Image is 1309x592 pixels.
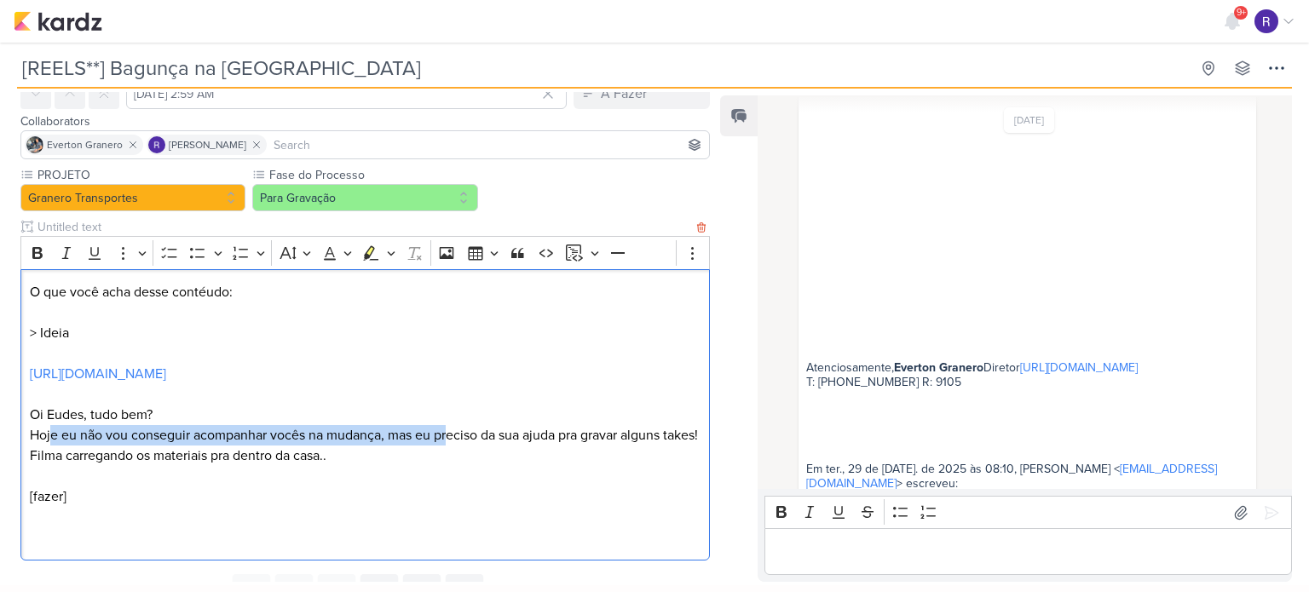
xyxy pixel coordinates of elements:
[1254,9,1278,33] img: Rafael Granero
[34,218,693,236] input: Untitled text
[601,83,647,104] div: A Fazer
[30,486,701,548] p: [fazer]
[764,496,1292,529] div: Editor toolbar
[30,445,701,466] p: Filma carregando os materiais pra dentro da casa..
[36,166,245,184] label: PROJETO
[20,269,710,561] div: Editor editing area: main
[30,282,701,343] p: O que você acha desse contéudo: > Ideia
[268,166,477,184] label: Fase do Processo
[14,11,102,32] img: kardz.app
[26,136,43,153] img: Everton Granero
[806,462,1217,491] a: [EMAIL_ADDRESS][DOMAIN_NAME]
[270,135,706,155] input: Search
[894,360,983,375] b: Everton Granero
[169,137,246,152] span: [PERSON_NAME]
[47,137,123,152] span: Everton Granero
[30,405,701,445] p: Oi Eudes, tudo bem? Hoje eu não vou conseguir acompanhar vocês na mudança, mas eu preciso da sua ...
[252,184,477,211] button: Para Gravação
[1237,6,1246,20] span: 9+
[17,53,1190,83] input: Untitled Kard
[20,184,245,211] button: Granero Transportes
[30,365,166,382] a: [URL][DOMAIN_NAME]
[1020,360,1138,375] a: [URL][DOMAIN_NAME]
[126,78,567,109] input: Select a date
[764,528,1292,575] div: Editor editing area: main
[20,236,710,269] div: Editor toolbar
[574,78,710,109] button: A Fazer
[20,112,710,130] div: Collaborators
[148,136,165,153] img: Rafael Granero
